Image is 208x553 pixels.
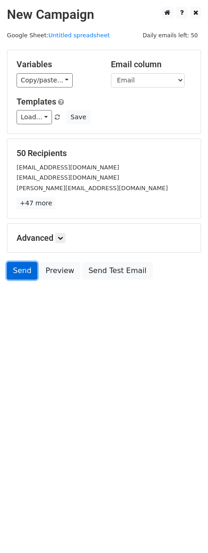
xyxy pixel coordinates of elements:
span: Daily emails left: 50 [139,30,201,41]
h5: Advanced [17,233,191,243]
a: Preview [40,262,80,279]
a: Daily emails left: 50 [139,32,201,39]
a: Copy/paste... [17,73,73,87]
a: Load... [17,110,52,124]
h5: 50 Recipients [17,148,191,158]
a: Send [7,262,37,279]
h2: New Campaign [7,7,201,23]
small: [EMAIL_ADDRESS][DOMAIN_NAME] [17,174,119,181]
button: Save [66,110,90,124]
h5: Email column [111,59,191,70]
h5: Variables [17,59,97,70]
small: Google Sheet: [7,32,110,39]
a: Templates [17,97,56,106]
small: [PERSON_NAME][EMAIL_ADDRESS][DOMAIN_NAME] [17,185,168,192]
a: +47 more [17,198,55,209]
iframe: Chat Widget [162,509,208,553]
a: Send Test Email [82,262,152,279]
small: [EMAIL_ADDRESS][DOMAIN_NAME] [17,164,119,171]
a: Untitled spreadsheet [48,32,110,39]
